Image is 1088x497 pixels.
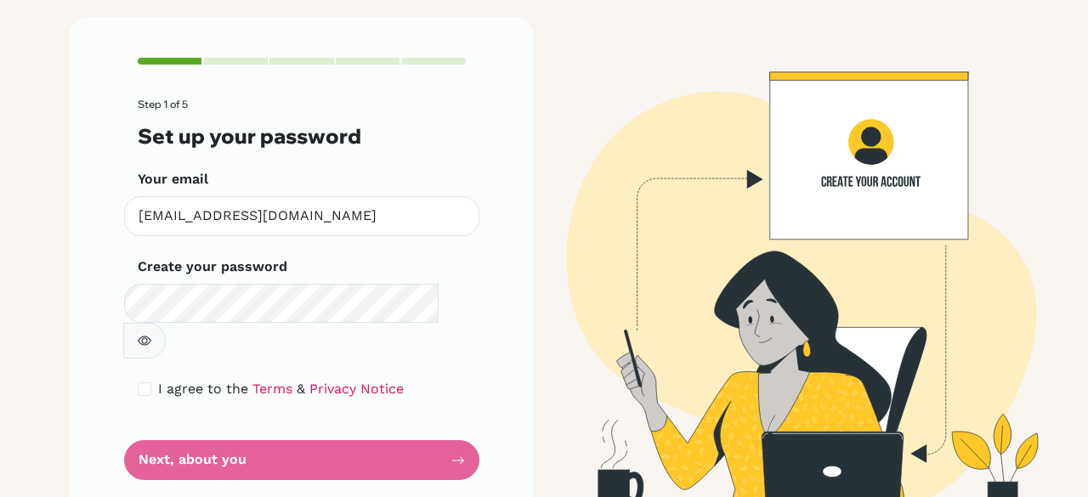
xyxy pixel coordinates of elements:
input: Insert your email* [124,196,479,236]
span: & [297,381,305,397]
span: I agree to the [158,381,248,397]
h3: Set up your password [138,124,466,149]
a: Privacy Notice [309,381,404,397]
span: Step 1 of 5 [138,98,188,110]
a: Terms [252,381,292,397]
label: Create your password [138,257,287,277]
label: Your email [138,169,208,189]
